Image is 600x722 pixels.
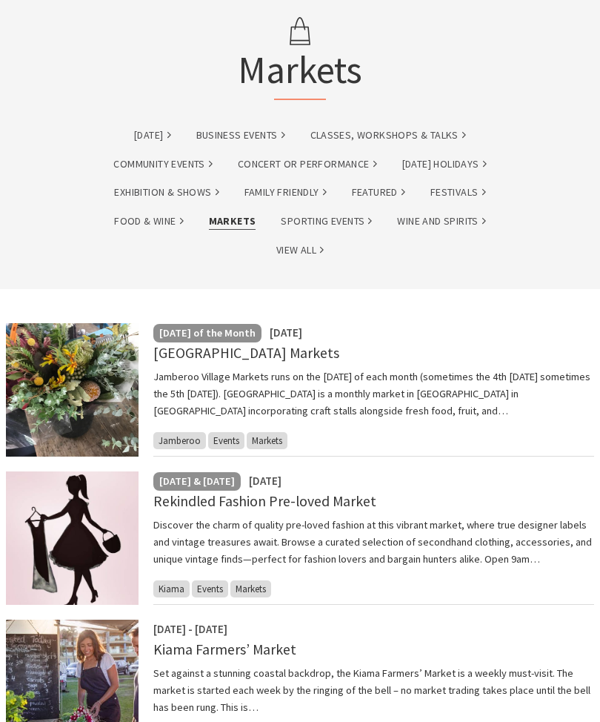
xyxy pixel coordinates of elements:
a: View All [276,242,324,259]
p: Discover the charm of quality pre-loved fashion at this vibrant market, where true designer label... [153,517,595,568]
p: [DATE] of the Month [159,325,256,342]
a: Festivals [430,184,486,201]
a: Kiama Farmers’ Market [153,640,296,658]
img: Native bunches [6,323,139,457]
span: Markets [247,432,287,449]
h1: Markets [238,8,362,101]
a: Concert or Performance [238,156,377,173]
a: [DATE] Holidays [402,156,487,173]
a: Markets [209,213,256,230]
img: fashion [6,471,139,605]
p: [DATE] & [DATE] [159,473,235,490]
a: Classes, Workshops & Talks [310,127,466,144]
span: Jamberoo [153,432,206,449]
a: Exhibition & Shows [114,184,219,201]
a: [GEOGRAPHIC_DATA] Markets [153,344,339,362]
p: Jamberoo Village Markets runs on the [DATE] of each month (sometimes the 4th [DATE] sometimes the... [153,368,595,420]
a: [DATE] [134,127,170,144]
a: Food & Wine [114,213,183,230]
p: Set against a stunning coastal backdrop, the Kiama Farmers’ Market is a weekly must-visit. The ma... [153,665,595,716]
a: Rekindled Fashion Pre-loved Market [153,492,376,510]
span: Markets [230,580,271,597]
span: [DATE] [270,325,302,340]
span: Kiama [153,580,190,597]
a: Family Friendly [244,184,327,201]
a: Community Events [113,156,212,173]
a: Business Events [196,127,285,144]
span: Events [208,432,244,449]
a: Sporting Events [281,213,372,230]
a: Wine and Spirits [397,213,485,230]
span: [DATE] - [DATE] [153,622,227,636]
a: Featured [352,184,405,201]
span: [DATE] [249,474,281,488]
span: Events [192,580,228,597]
